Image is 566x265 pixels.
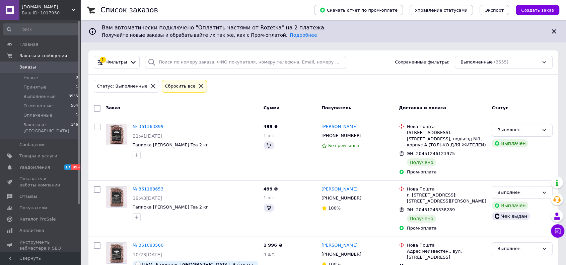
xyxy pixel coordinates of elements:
span: Сумма [264,105,280,110]
span: Товары и услуги [19,153,57,159]
div: Пром-оплата [407,169,486,175]
div: [PHONE_NUMBER] [320,194,363,203]
span: Выполненные [23,94,56,100]
span: Сохраненные фильтры: [395,59,449,65]
div: [PHONE_NUMBER] [320,250,363,259]
button: Скачать отчет по пром-оплате [314,5,403,15]
span: Заказы из [GEOGRAPHIC_DATA] [23,122,71,134]
button: Создать заказ [516,5,559,15]
span: 4 шт. [264,252,276,257]
span: Инструменты вебмастера и SEO [19,239,62,251]
span: 1 шт. [264,133,276,138]
span: Аналитика [19,228,44,234]
div: Ваш ID: 1017950 [22,10,80,16]
div: Адрес неизвестен., вул. [STREET_ADDRESS] [407,248,486,260]
a: Тапиока [PERSON_NAME] Tea 2 кг [133,142,208,147]
span: Вам автоматически подключено "Оплатить частями от Rozetka" на 2 платежа. [102,24,545,32]
a: № 361188653 [133,186,163,191]
span: 99+ [71,164,82,170]
span: Без рейтинга [328,143,359,148]
a: [PERSON_NAME] [322,242,358,249]
span: 21:41[DATE] [133,133,162,139]
div: Выполнен [497,245,539,252]
span: Уведомления [19,164,50,170]
span: 1 [76,84,78,90]
span: Главная [19,41,38,47]
button: Управление статусами [410,5,473,15]
img: Фото товару [106,124,127,145]
div: Выполнен [497,189,539,196]
div: Статус: Выполненные [95,83,149,90]
a: № 361363899 [133,124,163,129]
span: Доставка и оплата [399,105,446,110]
a: [PERSON_NAME] [322,124,358,130]
div: Получено [407,215,436,223]
span: 3555 [69,94,78,100]
a: Фото товару [106,186,127,208]
div: Выполнен [497,127,539,134]
span: Заказ [106,105,120,110]
span: 146 [71,122,78,134]
span: 17 [64,164,71,170]
span: Выполненные [461,59,493,65]
div: Нова Пошта [407,186,486,192]
span: 499 ₴ [264,124,278,129]
button: Чат с покупателем [551,224,564,238]
div: Выплачен [492,202,528,210]
span: Скачать отчет по пром-оплате [320,7,398,13]
div: Получено [407,158,436,166]
span: Создать заказ [521,8,554,13]
div: [PHONE_NUMBER] [320,131,363,140]
span: Покупатель [322,105,351,110]
div: Сбросить все [163,83,197,90]
div: Нова Пошта [407,124,486,130]
a: № 361083560 [133,243,163,248]
img: Фото товару [106,243,127,263]
span: Принятые [23,84,47,90]
div: [STREET_ADDRESS]: [STREET_ADDRESS], подьезд №1, корпус А (ТОЛЬКО ДЛЯ ЖИТЕЛЕЙ) [407,130,486,148]
span: 504 [71,103,78,109]
span: Заказы [19,64,36,70]
input: Поиск по номеру заказа, ФИО покупателя, номеру телефона, Email, номеру накладной [145,56,346,69]
span: ЭН: 20451245338289 [407,207,455,212]
div: Чек выдан [492,212,530,220]
div: Пром-оплата [407,225,486,231]
span: ЭН: 20451246123975 [407,151,455,156]
div: Выплачен [492,139,528,147]
div: 1 [100,57,106,63]
span: 1 шт. [264,195,276,200]
div: г. [STREET_ADDRESS]: [STREET_ADDRESS][PERSON_NAME] [407,192,486,204]
a: Тапиока [PERSON_NAME] Tea 2 кг [133,205,208,210]
span: PearlTea.ua [22,4,72,10]
span: Фильтры [107,59,127,65]
span: Управление статусами [415,8,468,13]
span: Экспорт [485,8,504,13]
a: Подробнее [290,32,317,38]
input: Поиск [3,23,79,35]
span: Получайте новые заказы и обрабатывайте их так же, как с Пром-оплатой. [102,32,317,38]
span: 1 996 ₴ [264,243,282,248]
span: Показатели работы компании [19,176,62,188]
span: Каталог ProSale [19,216,56,222]
span: Сообщения [19,142,46,148]
span: Отзывы [19,193,37,200]
a: [PERSON_NAME] [322,186,358,192]
div: Нова Пошта [407,242,486,248]
span: Оплаченные [23,112,52,118]
span: Покупатели [19,205,47,211]
span: 19:43[DATE] [133,195,162,201]
span: Статус [492,105,508,110]
a: Создать заказ [509,7,559,12]
span: 100% [328,206,341,211]
span: (3555) [494,59,508,64]
span: Новые [23,75,38,81]
span: 0 [76,75,78,81]
button: Экспорт [480,5,509,15]
span: Отмененные [23,103,53,109]
span: 1 [76,112,78,118]
h1: Список заказов [100,6,158,14]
